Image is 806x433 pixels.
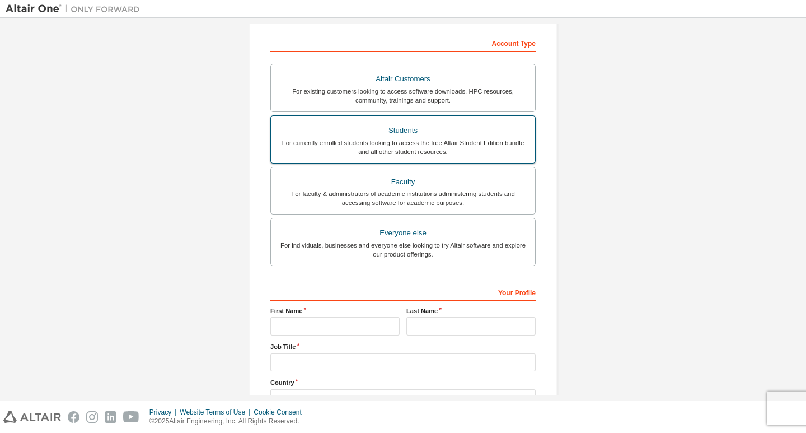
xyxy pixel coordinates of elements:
p: © 2025 Altair Engineering, Inc. All Rights Reserved. [149,417,308,426]
div: For currently enrolled students looking to access the free Altair Student Edition bundle and all ... [278,138,528,156]
img: youtube.svg [123,411,139,423]
label: First Name [270,306,400,315]
label: Job Title [270,342,536,351]
label: Last Name [406,306,536,315]
div: For individuals, businesses and everyone else looking to try Altair software and explore our prod... [278,241,528,259]
div: For faculty & administrators of academic institutions administering students and accessing softwa... [278,189,528,207]
div: Website Terms of Use [180,408,254,417]
div: Students [278,123,528,138]
div: Account Type [270,34,536,52]
div: Privacy [149,408,180,417]
img: instagram.svg [86,411,98,423]
img: linkedin.svg [105,411,116,423]
div: Faculty [278,174,528,190]
div: Cookie Consent [254,408,308,417]
div: Everyone else [278,225,528,241]
img: facebook.svg [68,411,79,423]
div: Your Profile [270,283,536,301]
img: Altair One [6,3,146,15]
div: For existing customers looking to access software downloads, HPC resources, community, trainings ... [278,87,528,105]
img: altair_logo.svg [3,411,61,423]
label: Country [270,378,536,387]
div: Altair Customers [278,71,528,87]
